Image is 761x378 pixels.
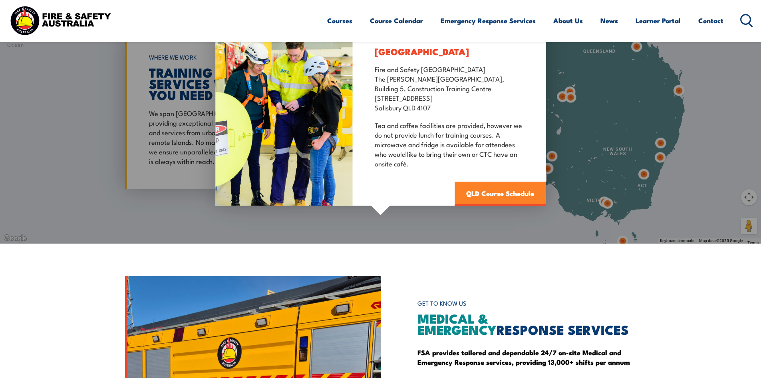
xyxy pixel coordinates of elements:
a: About Us [553,10,583,31]
a: News [600,10,618,31]
span: MEDICAL & EMERGENCY [417,308,497,339]
p: Tea and coffee facilities are provided, however we do not provide lunch for training courses. A m... [375,120,524,168]
p: Fire and Safety [GEOGRAPHIC_DATA] The [PERSON_NAME][GEOGRAPHIC_DATA], Building 5, Construction Tr... [375,64,524,112]
h6: GET TO KNOW US [417,296,636,311]
img: Confined space entry training showing a trainer and two learners with a gas test monitor [215,16,353,206]
h3: [GEOGRAPHIC_DATA] [375,46,524,56]
a: Contact [698,10,723,31]
h2: RESPONSE SERVICES [417,312,636,335]
strong: FSA provides tailored and dependable 24/7 on-site Medical and Emergency Response services, provid... [417,347,630,367]
a: Learner Portal [636,10,681,31]
a: QLD Course Schedule [455,182,546,206]
a: Emergency Response Services [441,10,536,31]
a: Course Calendar [370,10,423,31]
a: Courses [327,10,352,31]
